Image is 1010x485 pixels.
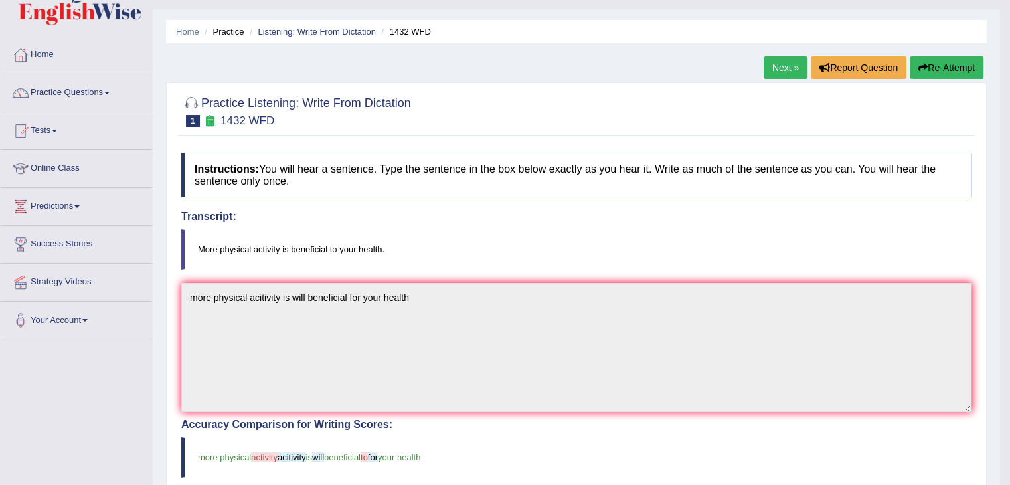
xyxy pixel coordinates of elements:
[186,115,200,127] span: 1
[176,27,199,37] a: Home
[198,452,251,462] span: more physical
[201,25,244,38] li: Practice
[181,419,971,431] h4: Accuracy Comparison for Writing Scores:
[181,153,971,197] h4: You will hear a sentence. Type the sentence in the box below exactly as you hear it. Write as muc...
[1,302,152,335] a: Your Account
[1,226,152,259] a: Success Stories
[181,229,971,270] blockquote: More physical activity is beneficial to your health.
[181,211,971,223] h4: Transcript:
[1,37,152,70] a: Home
[220,114,274,127] small: 1432 WFD
[811,56,906,79] button: Report Question
[278,452,306,462] span: acitivity
[1,150,152,183] a: Online Class
[378,452,420,462] span: your health
[361,452,368,462] span: to
[379,25,431,38] li: 1432 WFD
[1,188,152,221] a: Predictions
[1,112,152,145] a: Tests
[306,452,312,462] span: is
[181,94,411,127] h2: Practice Listening: Write From Dictation
[258,27,376,37] a: Listening: Write From Dictation
[368,452,378,462] span: for
[1,74,152,108] a: Practice Questions
[1,264,152,297] a: Strategy Videos
[203,115,217,128] small: Exam occurring question
[195,163,259,175] b: Instructions:
[312,452,324,462] span: will
[251,452,278,462] span: activity
[324,452,361,462] span: beneficial
[764,56,807,79] a: Next »
[910,56,983,79] button: Re-Attempt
